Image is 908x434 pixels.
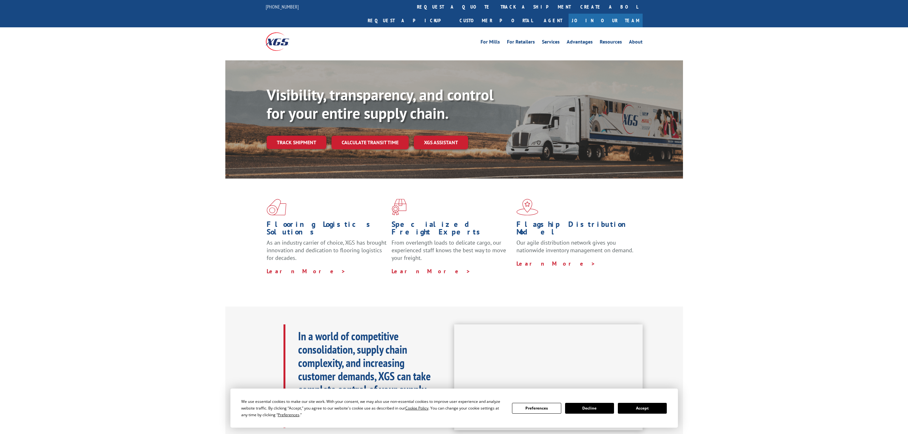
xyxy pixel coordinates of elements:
span: Cookie Policy [405,405,428,411]
img: xgs-icon-total-supply-chain-intelligence-red [267,199,286,215]
button: Preferences [512,403,561,414]
a: Track shipment [267,136,326,149]
a: Calculate transit time [331,136,409,149]
h1: Flooring Logistics Solutions [267,220,387,239]
a: Agent [537,14,569,27]
a: Request a pickup [363,14,455,27]
a: Learn More > [267,268,346,275]
div: Cookie Consent Prompt [230,389,678,428]
button: Accept [618,403,667,414]
h1: Flagship Distribution Model [516,220,637,239]
a: Services [542,39,560,46]
h1: Specialized Freight Experts [392,220,512,239]
a: Resources [600,39,622,46]
img: xgs-icon-flagship-distribution-model-red [516,199,538,215]
span: Our agile distribution network gives you nationwide inventory management on demand. [516,239,633,254]
a: XGS ASSISTANT [414,136,468,149]
a: Advantages [567,39,593,46]
b: In a world of competitive consolidation, supply chain complexity, and increasing customer demands... [298,329,431,424]
a: For Retailers [507,39,535,46]
a: Learn More > [516,260,596,267]
div: We use essential cookies to make our site work. With your consent, we may also use non-essential ... [241,398,504,418]
a: For Mills [481,39,500,46]
p: From overlength loads to delicate cargo, our experienced staff knows the best way to move your fr... [392,239,512,267]
a: About [629,39,643,46]
a: Customer Portal [455,14,537,27]
a: [PHONE_NUMBER] [266,3,299,10]
img: xgs-icon-focused-on-flooring-red [392,199,406,215]
span: Preferences [278,412,299,417]
a: Join Our Team [569,14,643,27]
a: Learn More > [392,268,471,275]
span: As an industry carrier of choice, XGS has brought innovation and dedication to flooring logistics... [267,239,386,261]
iframe: XGS Logistics Solutions [454,324,643,431]
button: Decline [565,403,614,414]
b: Visibility, transparency, and control for your entire supply chain. [267,85,494,123]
